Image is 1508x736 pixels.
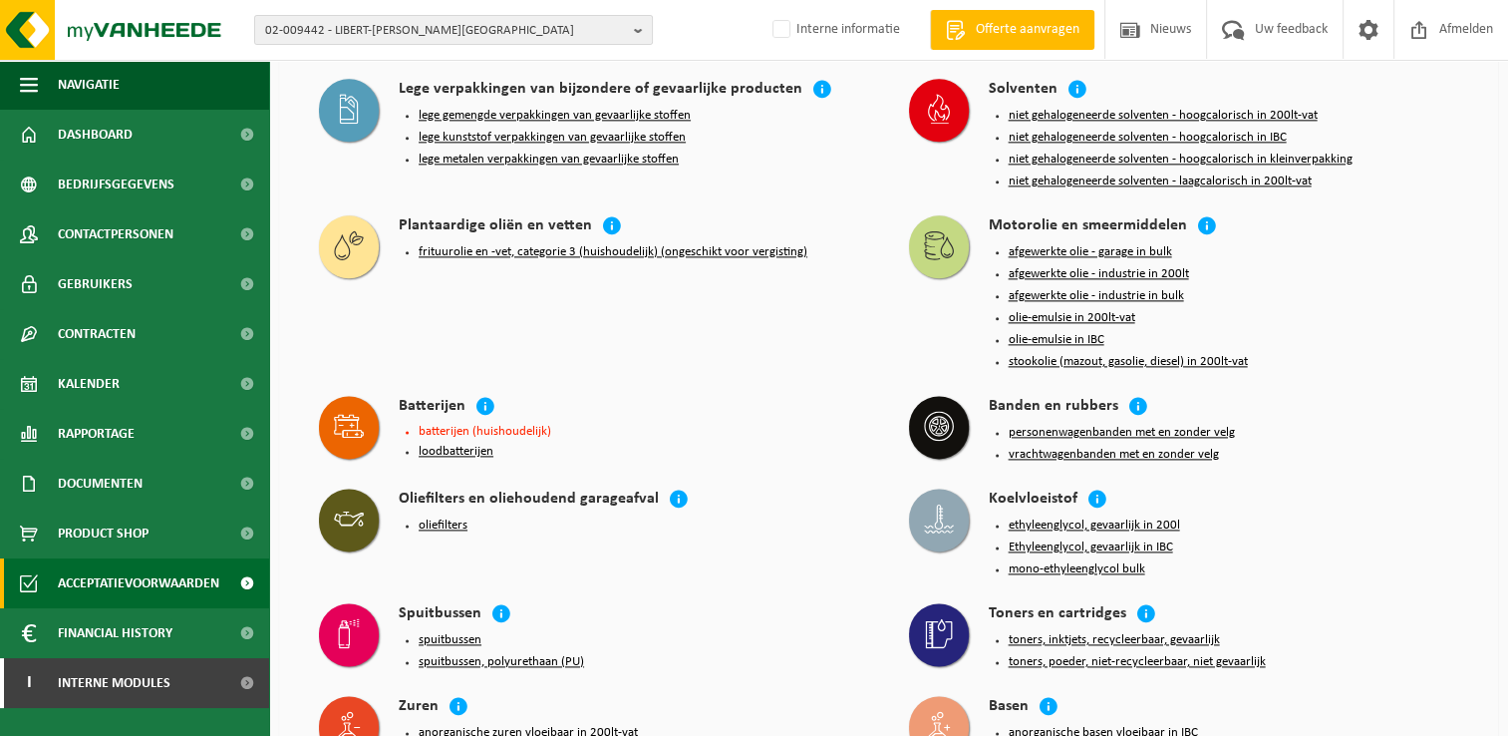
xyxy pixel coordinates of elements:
[399,215,592,238] h4: Plantaardige oliën en vetten
[399,696,439,719] h4: Zuren
[399,489,659,512] h4: Oliefilters en oliehoudend garageafval
[1009,310,1135,326] button: olie-emulsie in 200lt-vat
[419,152,679,168] button: lege metalen verpakkingen van gevaarlijke stoffen
[1009,425,1235,441] button: personenwagenbanden met en zonder velg
[419,108,691,124] button: lege gemengde verpakkingen van gevaarlijke stoffen
[58,459,143,509] span: Documenten
[1009,108,1318,124] button: niet gehalogeneerde solventen - hoogcalorisch in 200lt-vat
[971,20,1084,40] span: Offerte aanvragen
[1009,654,1266,670] button: toners, poeder, niet-recycleerbaar, niet gevaarlijk
[989,489,1077,512] h4: Koelvloeistof
[1009,518,1180,534] button: ethyleenglycol, gevaarlijk in 200l
[1009,447,1219,463] button: vrachtwagenbanden met en zonder velg
[58,608,172,658] span: Financial History
[1009,266,1189,282] button: afgewerkte olie - industrie in 200lt
[419,632,481,648] button: spuitbussen
[58,259,133,309] span: Gebruikers
[399,603,481,626] h4: Spuitbussen
[399,79,802,102] h4: Lege verpakkingen van bijzondere of gevaarlijke producten
[1009,152,1353,168] button: niet gehalogeneerde solventen - hoogcalorisch in kleinverpakking
[58,209,173,259] span: Contactpersonen
[1009,332,1104,348] button: olie-emulsie in IBC
[58,359,120,409] span: Kalender
[419,425,869,438] li: batterijen (huishoudelijk)
[1009,174,1312,189] button: niet gehalogeneerde solventen - laagcalorisch in 200lt-vat
[419,444,493,460] button: loodbatterijen
[1009,244,1172,260] button: afgewerkte olie - garage in bulk
[1009,632,1220,648] button: toners, inktjets, recycleerbaar, gevaarlijk
[58,558,219,608] span: Acceptatievoorwaarden
[1009,288,1184,304] button: afgewerkte olie - industrie in bulk
[58,309,136,359] span: Contracten
[58,658,170,708] span: Interne modules
[989,215,1187,238] h4: Motorolie en smeermiddelen
[1009,561,1145,577] button: mono-ethyleenglycol bulk
[419,654,584,670] button: spuitbussen, polyurethaan (PU)
[58,160,174,209] span: Bedrijfsgegevens
[989,396,1118,419] h4: Banden en rubbers
[58,60,120,110] span: Navigatie
[419,130,686,146] button: lege kunststof verpakkingen van gevaarlijke stoffen
[989,79,1057,102] h4: Solventen
[265,16,626,46] span: 02-009442 - LIBERT-[PERSON_NAME][GEOGRAPHIC_DATA]
[58,509,149,558] span: Product Shop
[20,658,38,708] span: I
[419,244,807,260] button: frituurolie en -vet, categorie 3 (huishoudelijk) (ongeschikt voor vergisting)
[399,396,465,419] h4: Batterijen
[419,518,467,534] button: oliefilters
[254,15,653,45] button: 02-009442 - LIBERT-[PERSON_NAME][GEOGRAPHIC_DATA]
[58,409,135,459] span: Rapportage
[989,603,1126,626] h4: Toners en cartridges
[930,10,1094,50] a: Offerte aanvragen
[989,696,1029,719] h4: Basen
[1009,354,1248,370] button: stookolie (mazout, gasolie, diesel) in 200lt-vat
[768,15,900,45] label: Interne informatie
[1009,540,1173,555] button: Ethyleenglycol, gevaarlijk in IBC
[58,110,133,160] span: Dashboard
[1009,130,1287,146] button: niet gehalogeneerde solventen - hoogcalorisch in IBC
